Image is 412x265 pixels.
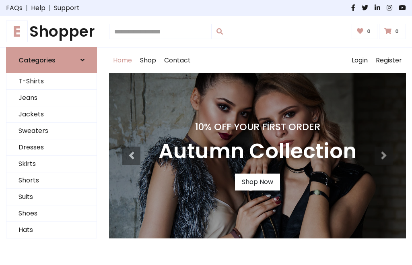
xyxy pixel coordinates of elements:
a: Shop Now [235,174,280,190]
a: Home [109,48,136,73]
span: | [45,3,54,13]
h1: Shopper [6,23,97,41]
a: Support [54,3,80,13]
a: EShopper [6,23,97,41]
a: Register [372,48,406,73]
span: 0 [365,28,373,35]
a: 0 [379,24,406,39]
a: Shoes [6,205,97,222]
a: Hats [6,222,97,238]
a: Skirts [6,156,97,172]
span: | [23,3,31,13]
span: E [6,21,28,42]
a: 0 [352,24,378,39]
a: Jeans [6,90,97,106]
a: Dresses [6,139,97,156]
a: T-Shirts [6,73,97,90]
a: Suits [6,189,97,205]
a: Help [31,3,45,13]
a: Jackets [6,106,97,123]
h3: Autumn Collection [159,139,356,164]
a: Contact [160,48,195,73]
a: FAQs [6,3,23,13]
h6: Categories [19,56,56,64]
span: 0 [393,28,401,35]
a: Shop [136,48,160,73]
a: Shorts [6,172,97,189]
a: Sweaters [6,123,97,139]
h4: 10% Off Your First Order [159,121,356,132]
a: Login [348,48,372,73]
a: Categories [6,47,97,73]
